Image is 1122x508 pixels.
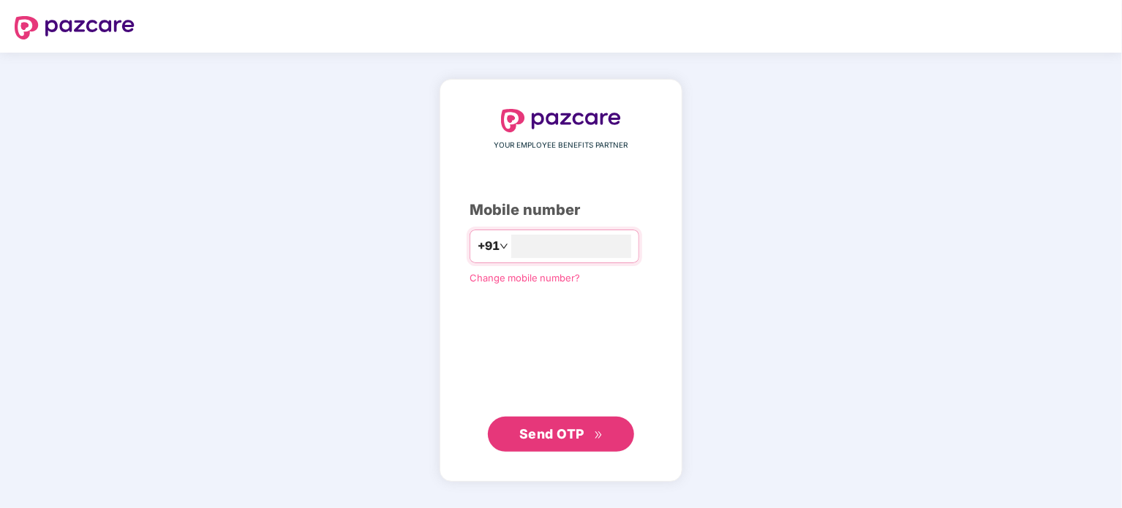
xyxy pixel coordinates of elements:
[501,109,621,132] img: logo
[478,237,500,255] span: +91
[494,140,628,151] span: YOUR EMPLOYEE BENEFITS PARTNER
[470,272,580,284] a: Change mobile number?
[500,242,508,251] span: down
[519,426,584,441] span: Send OTP
[488,417,634,452] button: Send OTPdouble-right
[594,431,603,440] span: double-right
[470,199,652,221] div: Mobile number
[15,16,135,39] img: logo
